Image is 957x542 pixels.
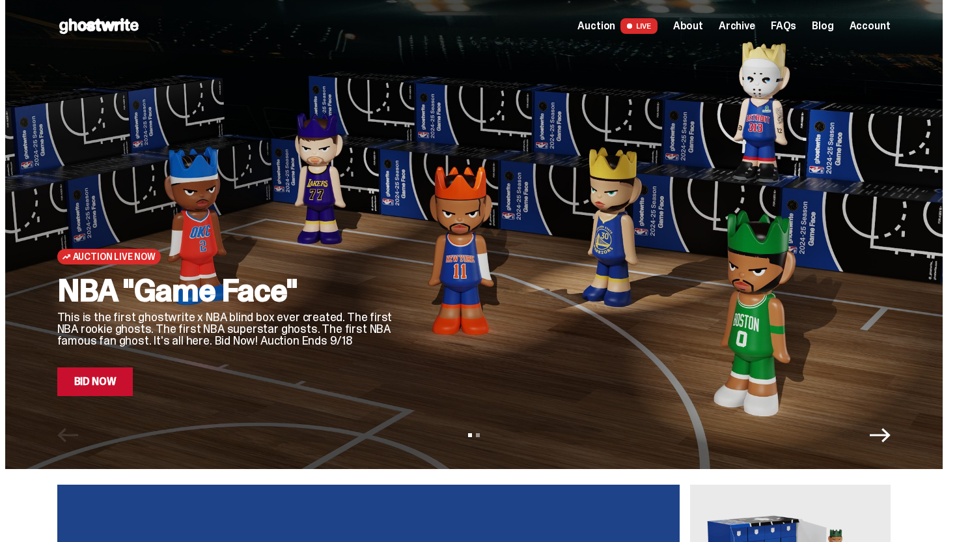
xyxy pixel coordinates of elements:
[468,433,472,437] button: View slide 1
[577,18,657,34] a: Auction LIVE
[719,21,755,31] a: Archive
[812,21,833,31] a: Blog
[620,18,658,34] span: LIVE
[577,21,615,31] span: Auction
[850,21,891,31] a: Account
[870,425,891,446] button: Next
[771,21,796,31] a: FAQs
[476,433,480,437] button: View slide 2
[57,311,396,347] p: This is the first ghostwrite x NBA blind box ever created. The first NBA rookie ghosts. The first...
[57,275,396,306] h2: NBA "Game Face"
[673,21,703,31] a: About
[73,251,156,262] span: Auction Live Now
[57,367,133,396] a: Bid Now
